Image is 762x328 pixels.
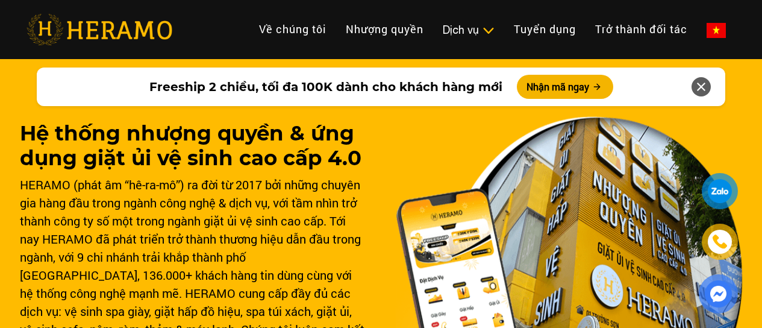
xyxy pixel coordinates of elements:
img: phone-icon [713,235,727,249]
span: Freeship 2 chiều, tối đa 100K dành cho khách hàng mới [149,78,502,96]
img: heramo-logo.png [27,14,172,45]
h1: Hệ thống nhượng quyền & ứng dụng giặt ủi vệ sinh cao cấp 4.0 [20,121,367,171]
div: Dịch vụ [443,22,495,38]
a: Tuyển dụng [504,16,586,42]
a: phone-icon [704,225,736,258]
button: Nhận mã ngay [517,75,613,99]
img: subToggleIcon [482,25,495,37]
a: Nhượng quyền [336,16,433,42]
a: Về chúng tôi [249,16,336,42]
img: vn-flag.png [707,23,726,38]
a: Trở thành đối tác [586,16,697,42]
